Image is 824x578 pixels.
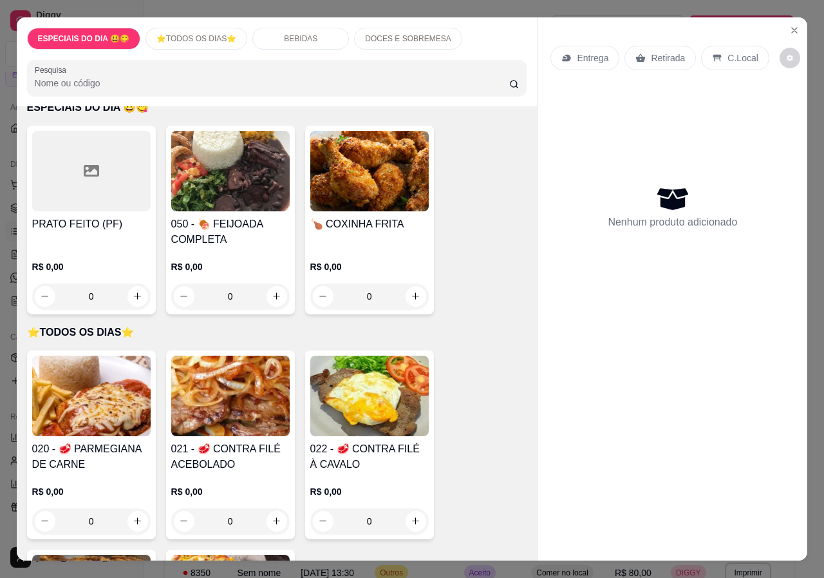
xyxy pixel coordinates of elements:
[32,356,151,436] img: product-image
[27,325,527,340] p: ⭐TODOS OS DIAS⭐
[310,485,429,498] p: R$ 0,00
[310,131,429,211] img: product-image
[784,20,805,41] button: Close
[156,34,236,44] p: ⭐TODOS OS DIAS⭐
[171,217,290,247] h4: 050 - 🍖 FEIJOADA COMPLETA
[171,356,290,436] img: product-image
[32,217,151,232] h4: PRATO FEITO (PF)
[171,131,290,211] img: product-image
[32,260,151,273] p: R$ 0,00
[35,64,71,75] label: Pesquisa
[27,100,527,115] p: ESPECIAIS DO DIA 😃😋
[171,441,290,472] h4: 021 - 🥩 CONTRA FILÉ ACEBOLADO
[608,215,737,230] p: Nenhum produto adicionado
[727,52,758,64] p: C.Local
[35,77,509,90] input: Pesquisa
[284,34,317,44] p: BEBIDAS
[32,441,151,472] h4: 020 - 🥩 PARMEGIANA DE CARNE
[171,485,290,498] p: R$ 0,00
[577,52,608,64] p: Entrega
[310,260,429,273] p: R$ 0,00
[32,485,151,498] p: R$ 0,00
[651,52,685,64] p: Retirada
[171,260,290,273] p: R$ 0,00
[38,34,129,44] p: ESPECIAIS DO DIA 😃😋
[310,356,429,436] img: product-image
[365,34,451,44] p: DOCES E SOBREMESA
[780,48,800,68] button: decrease-product-quantity
[310,441,429,472] h4: 022 - 🥩 CONTRA FILÉ À CAVALO
[310,217,429,232] h4: 🍗 COXINHA FRITA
